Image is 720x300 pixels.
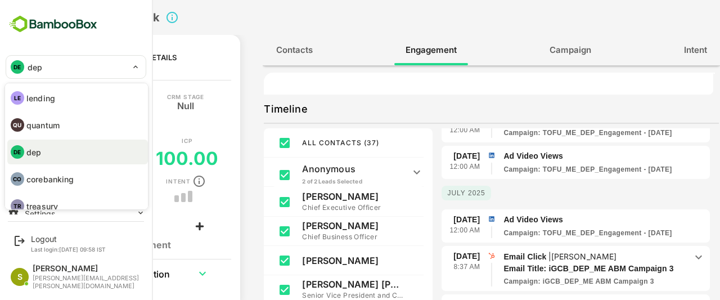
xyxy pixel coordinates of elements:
[464,164,632,174] p: TOFU_ME_DEP_Engagement - Jul 24, 2025
[127,178,151,184] p: Intent
[464,150,666,162] p: Ad Video Views
[263,220,364,231] p: [PERSON_NAME]
[464,250,647,263] p: Email Click
[263,177,364,185] p: 2 of 2 Leads Selected
[410,162,440,173] p: 12:00 AM
[223,35,681,65] div: full width tabs example
[26,146,41,158] p: dep
[23,259,144,286] th: Organisation Information
[464,228,632,238] p: TOFU_ME_DEP_Engagement - Jul 24, 2025
[410,125,440,136] p: 12:00 AM
[138,100,155,109] h5: Null
[263,231,364,243] p: Chief Business Officer
[263,191,364,202] p: [PERSON_NAME]
[464,214,666,226] p: Ad Video Views
[464,128,632,138] p: TOFU_ME_DEP_Engagement - Jul 24, 2025
[27,176,71,182] p: Engagement
[464,276,614,286] p: iGCB_DEP_ME ABM Campaign 3
[464,250,666,286] div: Email Click|[PERSON_NAME]iGCB_DEP_ME ABM Campaign 3iGCB_DEP_ME ABM Campaign 3
[29,11,120,24] h2: Jordan ahli bank
[128,94,165,100] p: CRM Stage
[410,225,440,236] p: 12:00 AM
[263,255,364,266] p: [PERSON_NAME]
[26,92,55,104] p: lending
[48,94,69,100] p: Stage
[155,265,172,282] button: expand row
[447,150,457,160] img: linkedin.png
[42,138,74,144] p: Account
[510,43,552,57] span: Campaign
[26,200,58,212] p: treasury
[402,186,451,200] p: July 2025
[11,91,24,105] div: LE
[11,118,24,132] div: QU
[26,119,60,131] p: quantum
[32,186,83,208] h5: 38.79
[155,195,158,198] button: trend
[507,252,579,261] p: |
[447,214,457,224] img: linkedin.png
[116,147,179,169] h5: 100.00
[11,9,28,26] button: back
[26,173,74,185] p: corebanking
[415,262,441,273] p: 8:37 AM
[263,138,340,147] span: ALL CONTACTS ( 37 )
[263,279,364,290] p: [PERSON_NAME] [PERSON_NAME] [PERSON_NAME] (MBA, MBe-comm, CCP)
[11,199,24,213] div: TR
[38,240,168,250] h1: No Comment
[464,263,637,275] p: iGCB_DEP_ME ABM Campaign 3
[126,11,139,24] svg: Click to close Account details panel
[233,158,384,187] div: Anonymous2 of 2 Leads Selected
[414,150,440,162] p: [DATE]
[414,214,440,225] p: [DATE]
[512,252,578,261] p: [PERSON_NAME]
[237,43,273,57] span: Contacts
[263,202,364,213] p: Chief Executive Officer
[263,163,364,174] p: Anonymous
[33,100,85,125] h5: Potential Opportunity
[11,145,24,159] div: DE
[38,219,75,228] div: Comments
[11,172,24,186] div: CO
[224,100,268,118] p: Timeline
[366,43,417,57] span: Engagement
[36,147,79,169] h5: 57.15
[142,138,152,144] p: ICP
[447,250,457,261] img: hubspot.png
[414,250,440,262] p: [DATE]
[68,53,137,62] p: Account Details
[645,43,668,57] span: Intent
